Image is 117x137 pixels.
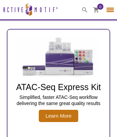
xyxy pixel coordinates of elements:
a: ATAC-Seq Express Kit ATAC-Seq Express Kit Simplified, faster ATAC-Seq workflow delivering the sam... [7,36,110,122]
span: 0 [99,3,101,10]
p: Simplified, faster ATAC-Seq workflow delivering the same great quality results [11,94,106,106]
a: 0 [93,7,99,14]
h2: ATAC-Seq Express Kit [11,82,106,92]
img: ATAC-Seq Express Kit [14,36,103,77]
span: Learn More [39,110,79,122]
